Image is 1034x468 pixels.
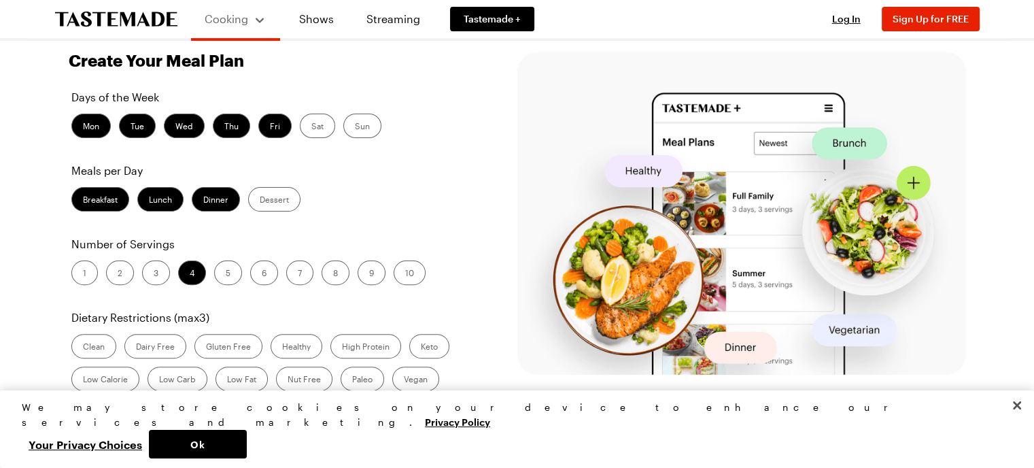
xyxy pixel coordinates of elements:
[71,261,98,285] label: 1
[425,415,490,428] a: More information about your privacy, opens in a new tab
[149,430,247,458] button: Ok
[194,334,262,358] label: Gluten Free
[142,261,170,285] label: 3
[271,334,322,358] label: Healthy
[213,114,250,138] label: Thu
[71,367,139,391] label: Low Calorie
[832,13,861,24] span: Log In
[893,13,969,24] span: Sign Up for FREE
[137,187,184,212] label: Lunch
[464,12,521,26] span: Tastemade +
[106,261,134,285] label: 2
[216,367,268,391] label: Low Fat
[322,261,349,285] label: 8
[394,261,426,285] label: 10
[392,367,439,391] label: Vegan
[1002,390,1032,420] button: Close
[205,12,248,25] span: Cooking
[71,89,474,105] p: Days of the Week
[178,261,206,285] label: 4
[341,367,384,391] label: Paleo
[248,187,300,212] label: Dessert
[71,310,474,326] p: Dietary Restrictions (max 3 )
[250,261,278,285] label: 6
[276,367,332,391] label: Nut Free
[71,334,116,358] label: Clean
[409,334,449,358] label: Keto
[148,367,207,391] label: Low Carb
[22,400,1001,430] div: We may store cookies on your device to enhance our services and marketing.
[71,163,474,179] p: Meals per Day
[258,114,292,138] label: Fri
[164,114,205,138] label: Wed
[286,261,313,285] label: 7
[22,400,1001,458] div: Privacy
[330,334,401,358] label: High Protein
[214,261,242,285] label: 5
[358,261,385,285] label: 9
[343,114,381,138] label: Sun
[71,236,474,252] p: Number of Servings
[119,114,156,138] label: Tue
[71,114,111,138] label: Mon
[192,187,240,212] label: Dinner
[300,114,335,138] label: Sat
[124,334,186,358] label: Dairy Free
[450,7,534,31] a: Tastemade +
[819,12,874,26] button: Log In
[69,51,244,70] h1: Create Your Meal Plan
[71,187,129,212] label: Breakfast
[55,12,177,27] a: To Tastemade Home Page
[882,7,980,31] button: Sign Up for FREE
[22,430,149,458] button: Your Privacy Choices
[205,5,266,33] button: Cooking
